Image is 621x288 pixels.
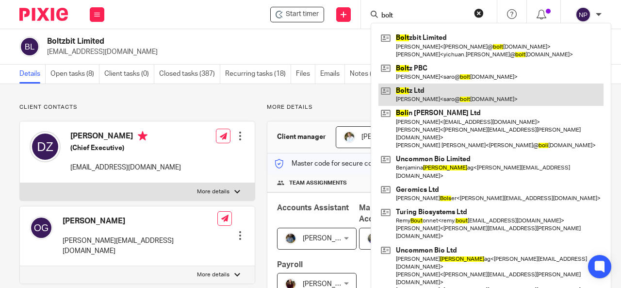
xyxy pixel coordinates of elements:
button: Clear [474,8,484,18]
input: Search [380,12,468,20]
img: svg%3E [19,36,40,57]
i: Primary [138,131,147,141]
span: Management Acccountant [359,204,407,223]
p: [EMAIL_ADDRESS][DOMAIN_NAME] [70,163,181,172]
h5: (Chief Executive) [70,143,181,153]
div: Boltzbit Limited [270,7,324,22]
img: sarah-royle.jpg [343,131,355,143]
span: Start timer [286,9,319,19]
img: svg%3E [575,7,591,22]
img: 1530183611242%20(1).jpg [367,233,378,244]
a: Emails [320,65,345,84]
span: Payroll [277,261,303,269]
p: More details [197,271,229,279]
a: Closed tasks (387) [159,65,220,84]
img: Pixie [19,8,68,21]
p: [EMAIL_ADDRESS][DOMAIN_NAME] [47,47,470,57]
a: Notes (0) [350,65,383,84]
h3: Client manager [277,132,326,142]
a: Files [296,65,315,84]
a: Recurring tasks (18) [225,65,291,84]
a: Client tasks (0) [104,65,154,84]
img: Jaskaran%20Singh.jpeg [285,233,296,244]
h4: [PERSON_NAME] [63,216,217,226]
a: Details [19,65,46,84]
span: [PERSON_NAME] [303,281,356,288]
p: Master code for secure communications and files [275,159,442,169]
span: [PERSON_NAME] [303,235,356,242]
p: Client contacts [19,103,255,111]
a: Open tasks (8) [50,65,99,84]
span: Accounts Assistant [277,204,349,212]
img: svg%3E [30,131,61,162]
span: Team assignments [289,179,347,187]
p: More details [197,188,229,196]
h4: [PERSON_NAME] [70,131,181,143]
p: [PERSON_NAME][EMAIL_ADDRESS][DOMAIN_NAME] [63,236,217,256]
img: svg%3E [30,216,53,239]
h2: Boltzbit Limited [47,36,385,47]
p: More details [267,103,602,111]
span: [PERSON_NAME] [361,134,415,140]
